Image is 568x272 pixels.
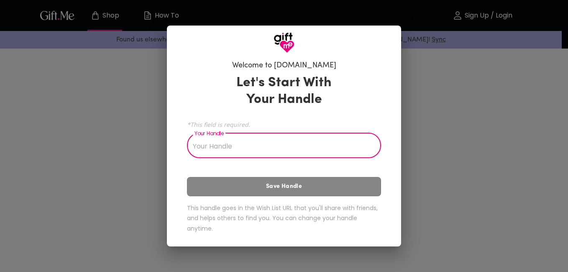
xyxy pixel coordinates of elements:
[187,203,381,234] h6: This handle goes in the Wish List URL that you'll share with friends, and helps others to find yo...
[187,121,381,128] span: *This field is required.
[232,61,336,71] h6: Welcome to [DOMAIN_NAME]
[226,74,342,108] h3: Let's Start With Your Handle
[274,32,294,53] img: GiftMe Logo
[187,135,372,158] input: Your Handle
